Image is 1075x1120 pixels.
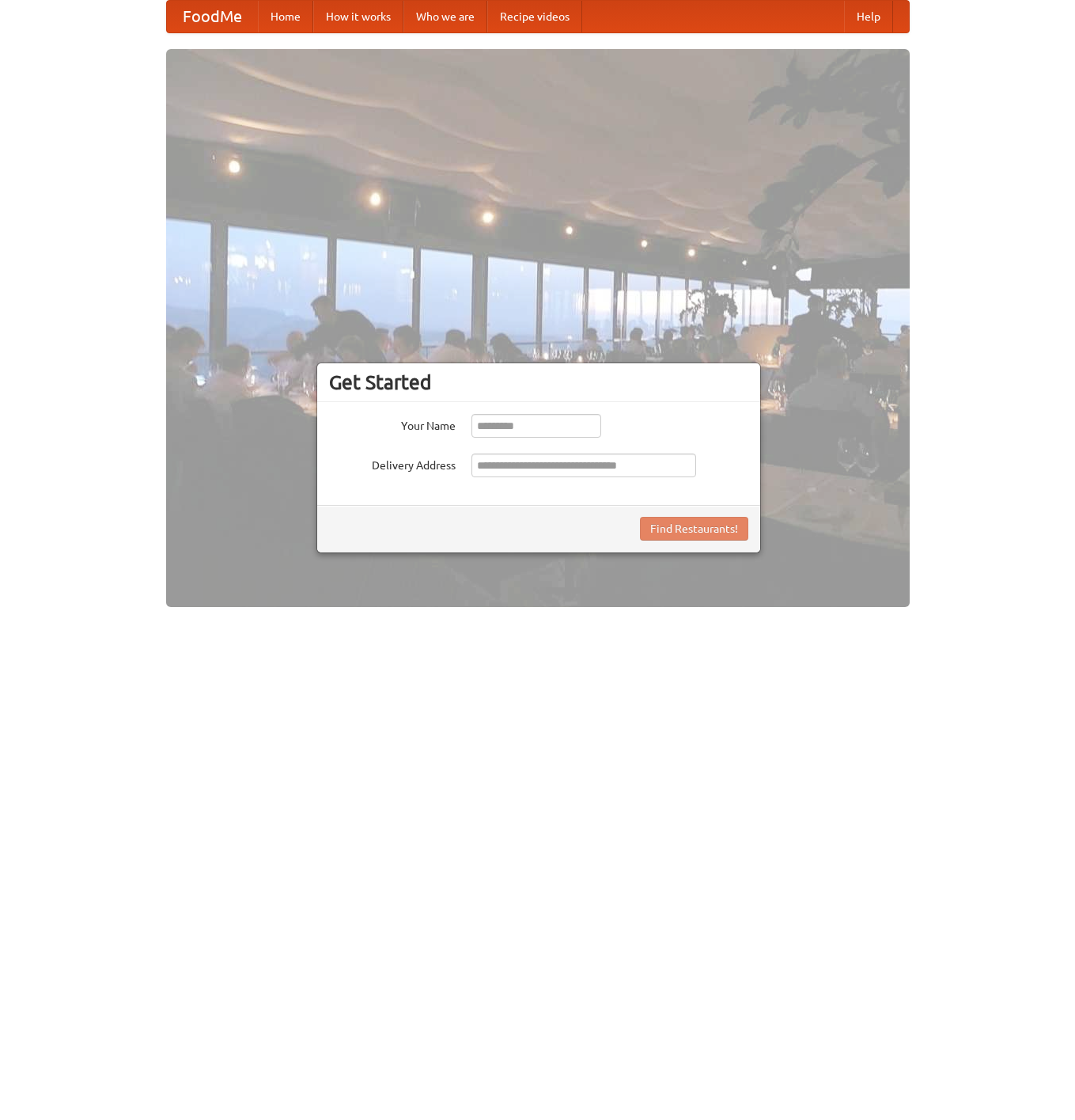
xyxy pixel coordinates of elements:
[844,1,893,32] a: Help
[329,414,456,434] label: Your Name
[258,1,313,32] a: Home
[487,1,582,32] a: Recipe videos
[329,370,748,394] h3: Get Started
[329,454,456,473] label: Delivery Address
[167,1,258,32] a: FoodMe
[640,517,748,541] button: Find Restaurants!
[403,1,487,32] a: Who we are
[313,1,403,32] a: How it works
